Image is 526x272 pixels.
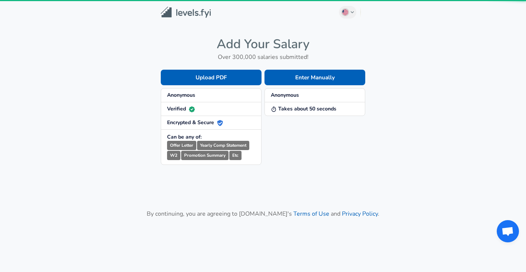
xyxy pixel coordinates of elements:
strong: Verified [167,105,195,112]
strong: Encrypted & Secure [167,119,223,126]
h4: Add Your Salary [161,36,365,52]
button: English (US) [339,6,357,19]
small: Etc [229,151,242,160]
small: W2 [167,151,180,160]
small: Offer Letter [167,141,196,150]
strong: Can be any of: [167,133,202,140]
h6: Over 300,000 salaries submitted! [161,52,365,62]
small: Yearly Comp Statement [197,141,249,150]
div: Open chat [497,220,519,242]
a: Terms of Use [293,210,329,218]
strong: Takes about 50 seconds [271,105,336,112]
img: English (US) [342,9,348,15]
a: Privacy Policy [342,210,378,218]
strong: Anonymous [271,92,299,99]
button: Enter Manually [264,70,365,85]
small: Promotion Summary [181,151,229,160]
strong: Anonymous [167,92,195,99]
button: Upload PDF [161,70,262,85]
img: Levels.fyi [161,7,211,18]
